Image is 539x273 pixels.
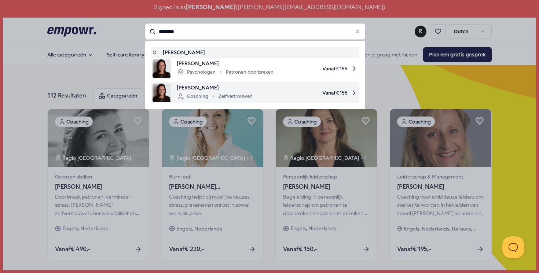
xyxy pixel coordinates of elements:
[153,48,358,56] a: [PERSON_NAME]
[279,59,358,78] span: Vanaf € 155
[153,59,171,78] img: product image
[502,236,524,258] iframe: Help Scout Beacon - Open
[153,84,171,102] img: product image
[153,84,358,102] a: product image[PERSON_NAME]CoachingZelfvertrouwenVanaf€155
[145,23,365,40] input: Search for products, categories or subcategories
[177,68,274,77] div: Psychologen Patronen doorbreken
[177,92,253,101] div: Coaching Zelfvertrouwen
[153,59,358,78] a: product image[PERSON_NAME]PsychologenPatronen doorbrekenVanaf€155
[177,84,253,92] span: [PERSON_NAME]
[258,84,358,102] span: Vanaf € 155
[177,59,274,67] span: [PERSON_NAME]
